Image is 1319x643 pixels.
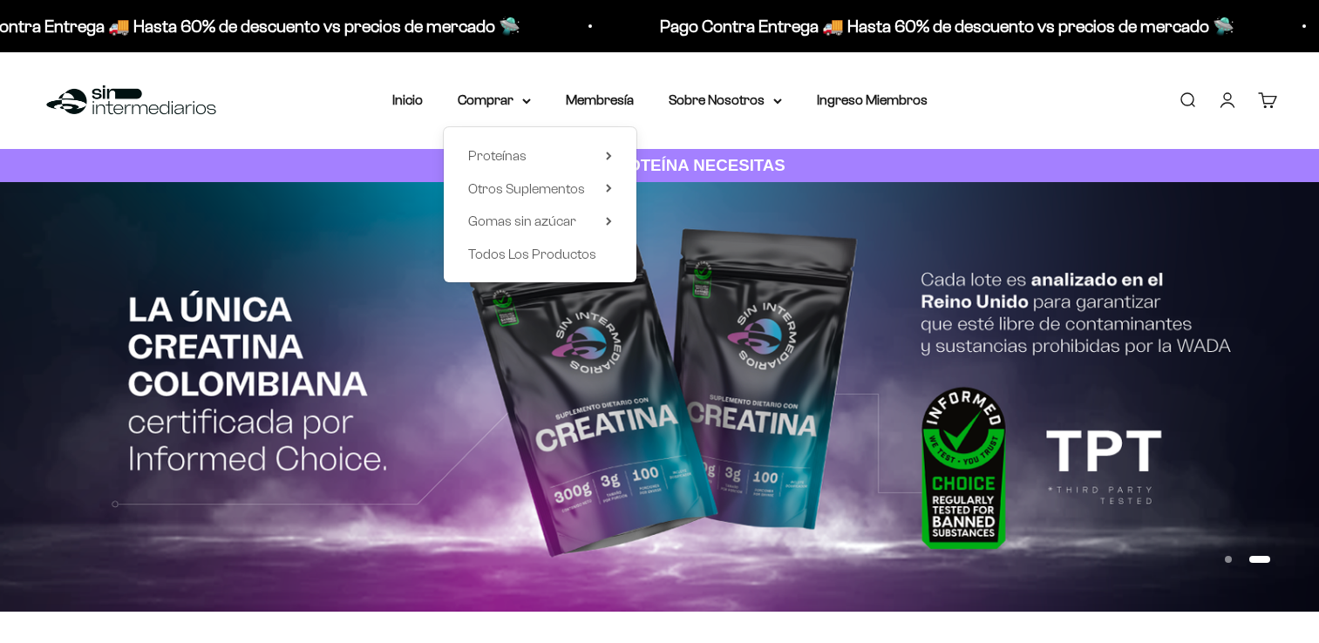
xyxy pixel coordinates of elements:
[468,210,612,233] summary: Gomas sin azúcar
[817,92,928,107] a: Ingreso Miembros
[468,145,612,167] summary: Proteínas
[468,213,576,228] span: Gomas sin azúcar
[468,178,612,200] summary: Otros Suplementos
[566,92,634,107] a: Membresía
[392,92,423,107] a: Inicio
[468,148,527,163] span: Proteínas
[458,89,531,112] summary: Comprar
[468,181,585,196] span: Otros Suplementos
[468,247,596,261] span: Todos Los Productos
[654,12,1228,40] p: Pago Contra Entrega 🚚 Hasta 60% de descuento vs precios de mercado 🛸
[468,243,612,266] a: Todos Los Productos
[669,89,782,112] summary: Sobre Nosotros
[534,156,785,174] strong: CUANTA PROTEÍNA NECESITAS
